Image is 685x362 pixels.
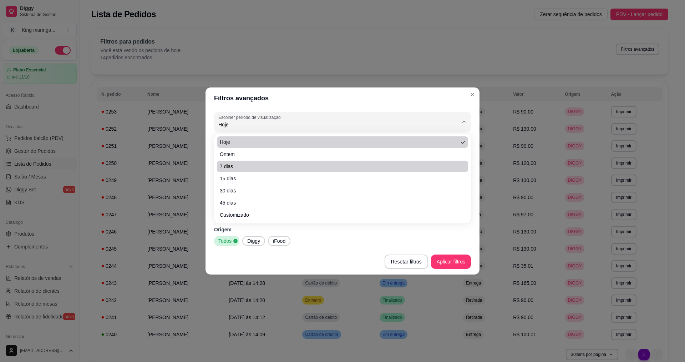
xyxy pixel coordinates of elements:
span: Diggy [244,237,263,245]
span: iFood [270,237,288,245]
span: Todos [215,237,233,245]
span: Hoje [220,139,458,146]
header: Filtros avançados [205,87,479,109]
span: Hoje [218,121,458,128]
button: Aplicar filtros [431,255,471,269]
span: 30 dias [220,187,458,194]
span: Customizado [220,211,458,218]
button: Resetar filtros [385,255,428,269]
span: 7 dias [220,163,458,170]
span: Ontem [220,151,458,158]
label: Escolher período de visualização [218,114,283,120]
button: Close [467,89,478,100]
span: 45 dias [220,199,458,206]
span: 15 dias [220,175,458,182]
p: Origem [214,226,471,233]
